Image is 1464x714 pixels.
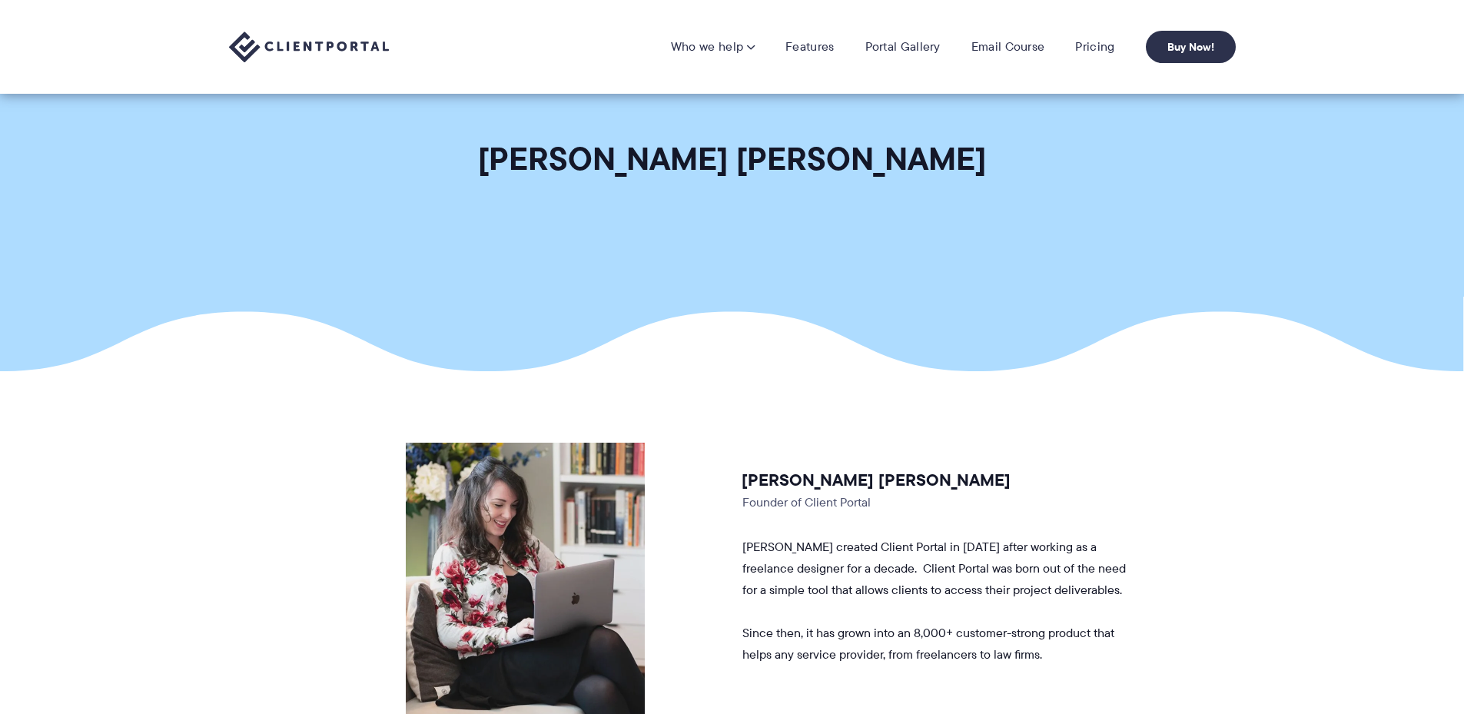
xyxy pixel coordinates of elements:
[971,39,1045,55] a: Email Course
[478,138,986,179] h1: [PERSON_NAME] [PERSON_NAME]
[742,470,1127,491] h3: [PERSON_NAME] [PERSON_NAME]
[785,39,834,55] a: Features
[742,538,1126,599] span: [PERSON_NAME] created Client Portal in [DATE] after working as a freelance designer for a decade....
[1075,39,1114,55] a: Pricing
[865,39,941,55] a: Portal Gallery
[742,624,1114,663] span: Since then, it has grown into an 8,000+ customer-strong product that helps any service provider, ...
[671,39,755,55] a: Who we help
[742,492,1127,513] p: Founder of Client Portal
[1146,31,1236,63] a: Buy Now!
